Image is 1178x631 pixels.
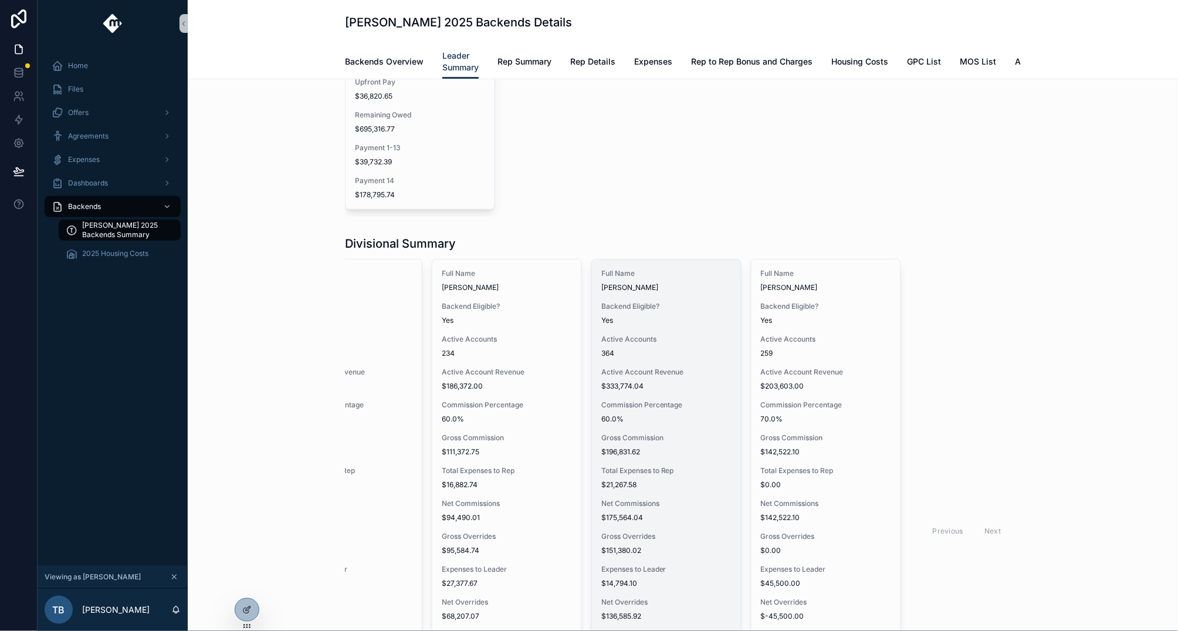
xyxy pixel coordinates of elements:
span: Active Accounts [442,335,572,344]
span: Active Account Revenue [601,367,732,377]
a: [PERSON_NAME] 2025 Backends Summary [59,220,181,241]
span: Active Accounts [761,335,891,344]
span: Full Name [282,269,412,278]
a: GPC List [908,51,942,75]
span: 214 [282,349,412,358]
span: $203,603.00 [761,382,891,391]
span: $131,090.98 [282,546,412,555]
span: [PERSON_NAME] [601,283,732,292]
span: Backend Eligible? [442,302,572,311]
span: Expenses [68,155,100,164]
span: [PERSON_NAME] [282,283,412,292]
a: Agreements [45,126,181,147]
span: MOS List [960,56,997,68]
span: $175,564.04 [601,513,732,522]
span: Commission Percentage [601,400,732,410]
span: $94,490.01 [442,513,572,522]
a: Backends [45,196,181,217]
a: Expenses [45,149,181,170]
div: scrollable content [38,47,188,279]
span: $695,316.77 [355,124,485,134]
span: $178,795.74 [355,190,485,200]
span: Remaining Owed [355,110,485,120]
span: Gross Overrides [282,532,412,541]
span: $111,372.75 [442,447,572,457]
span: $27,377.67 [442,579,572,588]
span: Net Commissions [761,499,891,508]
span: Yes [761,316,891,325]
span: $-45,500.00 [761,612,891,621]
span: $68,207.07 [442,612,572,621]
span: Expenses to Leader [761,565,891,574]
span: Commission Percentage [282,400,412,410]
span: $36,820.65 [355,92,485,101]
a: Rep to Rep Bonus and Charges [691,51,813,75]
span: Full Name [761,269,891,278]
h1: [PERSON_NAME] 2025 Backends Details [345,14,572,31]
span: $333,774.04 [601,382,732,391]
span: Total Expenses to Rep [282,466,412,475]
span: Viewing as [PERSON_NAME] [45,572,141,582]
span: Commission Percentage [761,400,891,410]
span: Gross Overrides [442,532,572,541]
span: Dashboards [68,178,108,188]
span: Active Account Revenue [761,367,891,377]
span: Leader Summary [442,50,479,73]
a: Backends Overview [345,51,424,75]
span: $136,585.92 [601,612,732,621]
span: Expenses to Leader [442,565,572,574]
span: Rep to Rep Bonus and Charges [691,56,813,68]
span: Net Overrides [761,598,891,607]
span: $142,522.10 [761,513,891,522]
h1: Divisional Summary [345,235,456,252]
span: Net Overrides [442,598,572,607]
span: $16,882.74 [442,480,572,490]
span: 259 [761,349,891,358]
span: Full Name [601,269,732,278]
span: 234 [442,349,572,358]
a: Rep Summary [497,51,551,75]
span: Commission Percentage [442,400,572,410]
span: Gross Commission [442,433,572,443]
span: Total Expenses to Rep [442,466,572,475]
span: Agreements [68,131,109,141]
span: $39,732.39 [355,157,485,167]
span: Yes [282,316,412,325]
span: [PERSON_NAME] 2025 Backends Summary [82,221,169,239]
span: Rep Summary [497,56,551,68]
span: Home [68,61,88,70]
span: Net Overrides [601,598,732,607]
span: Active Account Revenue [442,367,572,377]
span: GPC List [908,56,942,68]
a: Leader Summary [442,45,479,79]
span: $45,500.00 [761,579,891,588]
span: $142,522.10 [761,447,891,457]
span: $77,050.95 [282,513,412,522]
span: Active Accounts [601,335,732,344]
span: Yes [601,316,732,325]
span: $0.00 [761,546,891,555]
span: Backend Eligible? [761,302,891,311]
span: $27,960.35 [282,480,412,490]
span: $0.00 [761,480,891,490]
span: Gross Overrides [601,532,732,541]
span: 60.0% [601,414,732,424]
span: Expenses to Leader [282,565,412,574]
span: Gross Commission [601,433,732,443]
a: Expenses [634,51,672,75]
span: Backends [68,202,101,211]
span: Active Account Revenue [282,367,412,377]
span: Expenses to Leader [601,565,732,574]
span: $14,794.10 [601,579,732,588]
span: TB [53,603,65,617]
span: $24,367.53 [282,579,412,588]
a: Dashboards [45,173,181,194]
span: 60.0% [282,414,412,424]
span: Rep Details [570,56,615,68]
span: Backend Eligible? [282,302,412,311]
span: $21,267.58 [601,480,732,490]
span: [PERSON_NAME] [761,283,891,292]
a: Home [45,55,181,76]
span: Total Expenses to Rep [601,466,732,475]
span: Net Commissions [282,499,412,508]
